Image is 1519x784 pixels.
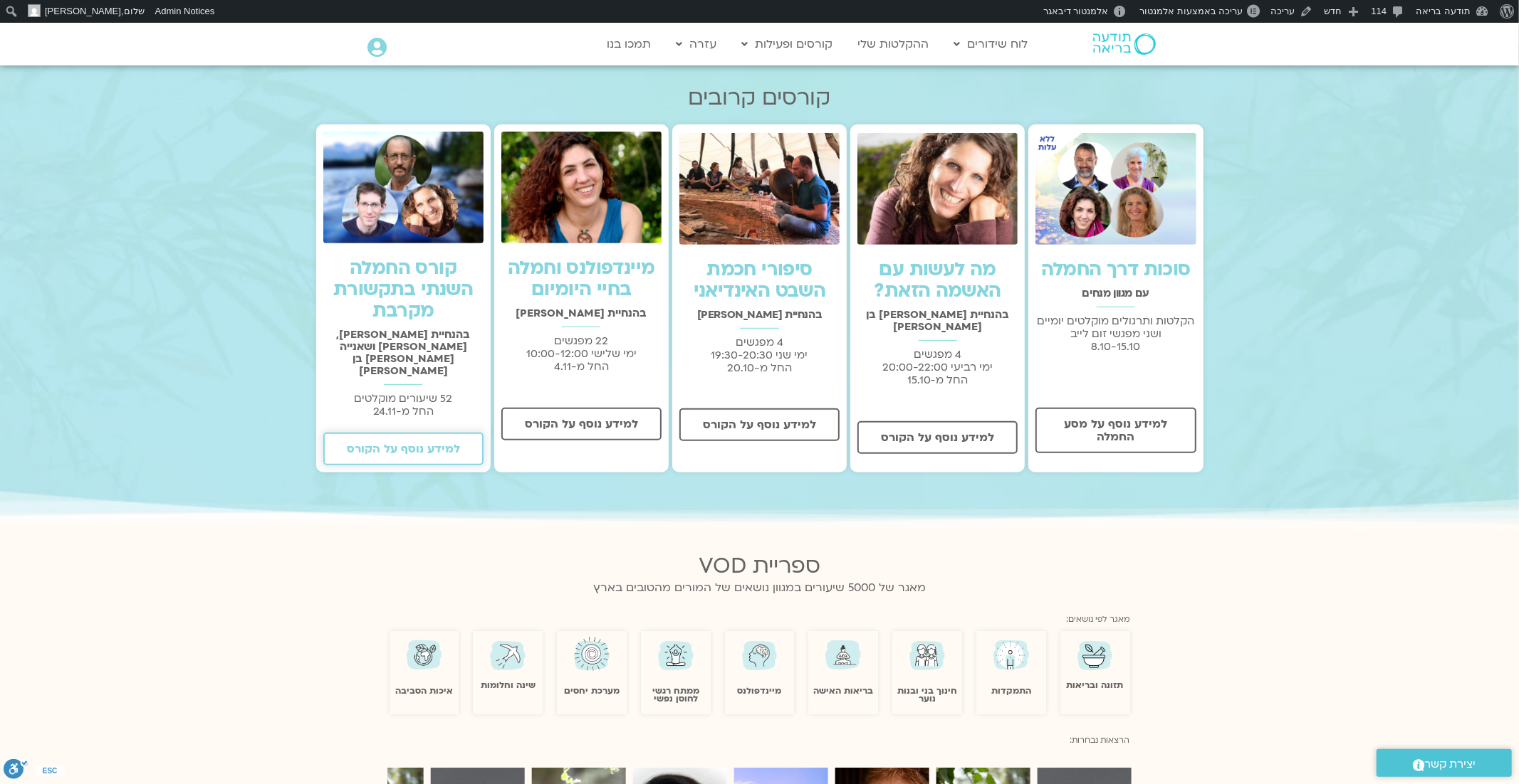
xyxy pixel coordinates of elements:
p: הקלטות ותרגולים מוקלטים יומיים ושני מפגשי זום לייב [1035,314,1196,353]
a: שינה וחלומות [481,679,536,691]
span: 8.10-15.10 [1091,339,1140,354]
a: למידע נוסף על הקורס [857,421,1018,454]
a: למידע נוסף על הקורס [501,408,662,440]
a: לוח שידורים [947,31,1035,58]
span: עריכה באמצעות אלמנטור [1139,6,1243,16]
p: הרצאות נבחרות: [390,733,1130,748]
a: ההקלטות שלי [851,31,936,58]
span: למידע נוסף על הקורס [881,431,994,444]
span: יצירת קשר [1425,755,1476,774]
h2: ספריית VOD [390,553,1130,578]
a: קורסים ופעילות [735,31,840,58]
a: מיינדפולנס וחמלה בחיי היומיום [508,255,654,302]
p: 4 מפגשים ימי שני 19:30-20:30 [679,336,840,374]
a: תמכו בנו [600,31,659,58]
span: למידע נוסף על הקורס [703,418,816,431]
a: מיינדפולנס [738,685,782,696]
a: סוכות דרך החמלה [1041,257,1191,282]
p: 52 שיעורים מוקלטים החל מ-24.11 [323,392,484,418]
a: סיפורי חכמת השבט האינדיאני [694,257,826,304]
span: למידע נוסף על מסע החמלה [1054,418,1177,443]
span: [PERSON_NAME] [45,6,121,16]
h2: קורסים קרובים [316,85,1204,110]
a: ממתח רגשי לחוסן נפשי [652,685,699,704]
a: איכות הסביבה [395,685,453,696]
span: החל מ-20.10 [727,361,792,375]
a: יצירת קשר [1377,749,1512,777]
a: מה לעשות עם האשמה הזאת? [875,257,1001,304]
a: התמקדות [991,685,1031,696]
span: למידע נוסף על הקורס [347,443,460,455]
a: תזונה ובריאות [1067,679,1124,691]
a: עזרה [669,31,724,58]
p: 4 מפגשים ימי רביעי 20:00-22:00 החל מ-15.10 [857,348,1018,386]
div: מאגר לפי נושאים: [390,608,1130,627]
img: תודעה בריאה [1093,33,1156,55]
p: 22 מפגשים ימי שלישי 10:00-12:00 החל מ-4.11 [501,334,662,373]
h2: בהנחיית [PERSON_NAME] [501,307,662,319]
h2: בהנחיית [PERSON_NAME] בן [PERSON_NAME] [857,309,1018,333]
a: קורס החמלה השנתי בתקשורת מקרבת [333,255,473,324]
h2: בהנחיית [PERSON_NAME] [679,309,840,321]
a: למידע נוסף על הקורס [679,408,840,441]
a: חינוך בני ובנות נוער [897,685,957,704]
a: מערכת יחסים [564,685,620,696]
a: למידע נוסף על מסע החמלה [1035,408,1196,453]
p: מאגר של 5000 שיעורים במגוון נושאים של המורים מהטובים בארץ [390,578,1130,598]
a: בריאות האישה [813,685,873,696]
span: למידע נוסף על הקורס [525,418,638,430]
h2: עם מגוון מנחים [1035,287,1196,300]
h2: בהנחיית [PERSON_NAME], [PERSON_NAME] ושאנייה [PERSON_NAME] בן [PERSON_NAME] [323,329,484,377]
a: למידע נוסף על הקורס [323,433,484,465]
